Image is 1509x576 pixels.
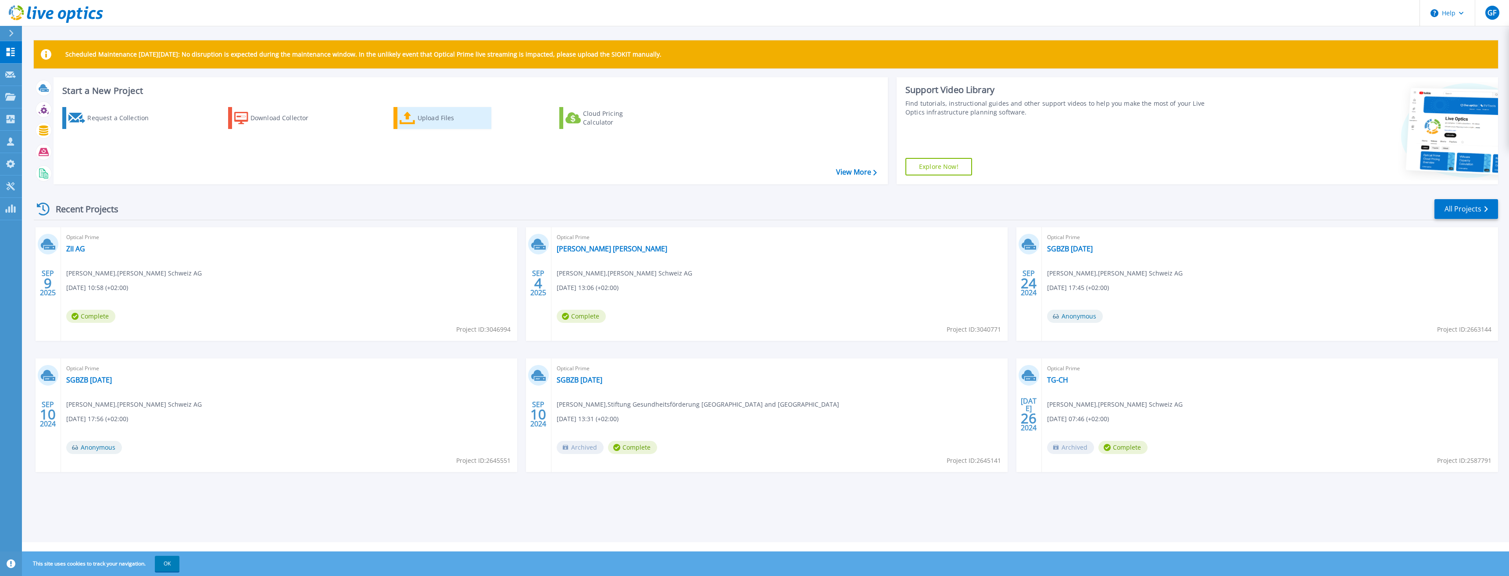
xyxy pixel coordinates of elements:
[66,268,202,278] span: [PERSON_NAME] , [PERSON_NAME] Schweiz AG
[608,441,657,454] span: Complete
[947,456,1001,465] span: Project ID: 2645141
[1434,199,1498,219] a: All Projects
[66,441,122,454] span: Anonymous
[39,267,56,299] div: SEP 2025
[39,398,56,430] div: SEP 2024
[1021,415,1037,422] span: 26
[66,310,115,323] span: Complete
[393,107,491,129] a: Upload Files
[557,268,692,278] span: [PERSON_NAME] , [PERSON_NAME] Schweiz AG
[557,310,606,323] span: Complete
[66,364,512,373] span: Optical Prime
[34,198,130,220] div: Recent Projects
[1020,267,1037,299] div: SEP 2024
[530,398,547,430] div: SEP 2024
[228,107,326,129] a: Download Collector
[66,400,202,409] span: [PERSON_NAME] , [PERSON_NAME] Schweiz AG
[62,86,876,96] h3: Start a New Project
[1047,268,1183,278] span: [PERSON_NAME] , [PERSON_NAME] Schweiz AG
[66,244,85,253] a: ZII AG
[418,109,488,127] div: Upload Files
[557,376,602,384] a: SGBZB [DATE]
[66,233,512,242] span: Optical Prime
[557,244,667,253] a: [PERSON_NAME] [PERSON_NAME]
[456,325,511,334] span: Project ID: 3046994
[456,456,511,465] span: Project ID: 2645551
[836,168,877,176] a: View More
[557,414,619,424] span: [DATE] 13:31 (+02:00)
[66,376,112,384] a: SGBZB [DATE]
[557,441,604,454] span: Archived
[66,414,128,424] span: [DATE] 17:56 (+02:00)
[1020,398,1037,430] div: [DATE] 2024
[534,279,542,287] span: 4
[44,279,52,287] span: 9
[905,158,972,175] a: Explore Now!
[62,107,160,129] a: Request a Collection
[530,411,546,418] span: 10
[559,107,657,129] a: Cloud Pricing Calculator
[65,51,662,58] p: Scheduled Maintenance [DATE][DATE]: No disruption is expected during the maintenance window. In t...
[40,411,56,418] span: 10
[557,283,619,293] span: [DATE] 13:06 (+02:00)
[557,364,1002,373] span: Optical Prime
[1047,310,1103,323] span: Anonymous
[1047,400,1183,409] span: [PERSON_NAME] , [PERSON_NAME] Schweiz AG
[1021,279,1037,287] span: 24
[1047,244,1093,253] a: SGBZB [DATE]
[87,109,157,127] div: Request a Collection
[947,325,1001,334] span: Project ID: 3040771
[557,400,839,409] span: [PERSON_NAME] , Stiftung Gesundheitsförderung [GEOGRAPHIC_DATA] and [GEOGRAPHIC_DATA]
[1047,233,1493,242] span: Optical Prime
[1437,325,1491,334] span: Project ID: 2663144
[1047,441,1094,454] span: Archived
[557,233,1002,242] span: Optical Prime
[155,556,179,572] button: OK
[1098,441,1148,454] span: Complete
[583,109,653,127] div: Cloud Pricing Calculator
[1437,456,1491,465] span: Project ID: 2587791
[66,283,128,293] span: [DATE] 10:58 (+02:00)
[1488,9,1496,16] span: GF
[1047,376,1068,384] a: TG-CH
[1047,283,1109,293] span: [DATE] 17:45 (+02:00)
[1047,414,1109,424] span: [DATE] 07:46 (+02:00)
[905,84,1219,96] div: Support Video Library
[905,99,1219,117] div: Find tutorials, instructional guides and other support videos to help you make the most of your L...
[530,267,547,299] div: SEP 2025
[250,109,321,127] div: Download Collector
[24,556,179,572] span: This site uses cookies to track your navigation.
[1047,364,1493,373] span: Optical Prime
